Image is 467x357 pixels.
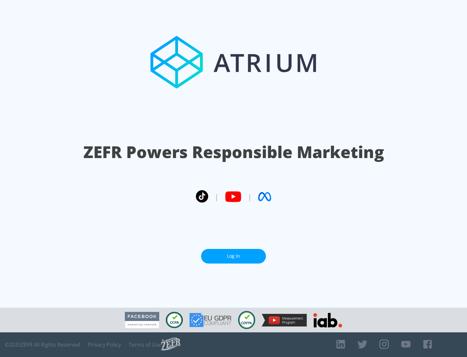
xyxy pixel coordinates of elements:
img: YouTube Measurement Program [262,314,307,326]
img: Facebook Marketing Partner [125,312,159,328]
img: COPPA Compliant [238,311,255,329]
span: | [215,192,219,202]
span: © 2025 ZEFR All Rights Reserved [5,341,80,348]
a: Privacy Policy [88,341,121,348]
h1: ZEFR Powers Responsible Marketing [83,141,384,163]
img: CCPA Compliant [166,312,183,328]
img: GDPR Compliant [189,313,232,327]
a: Terms of Use [129,341,161,348]
span: | [248,192,252,202]
img: IAB [313,313,342,327]
a: Log In [201,249,266,264]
